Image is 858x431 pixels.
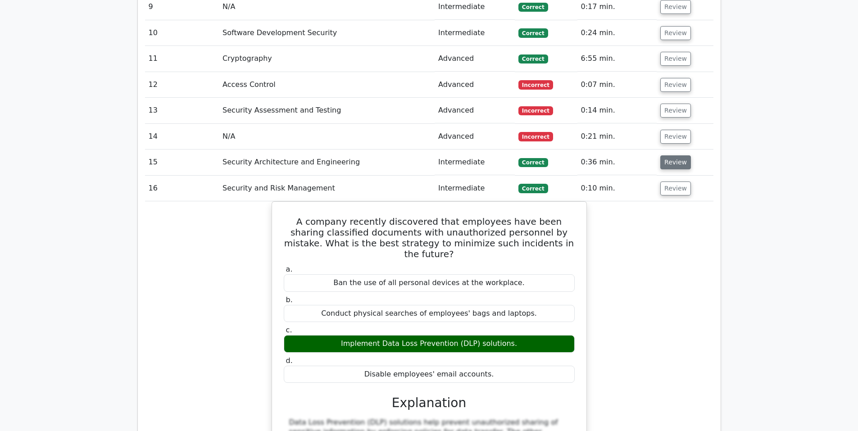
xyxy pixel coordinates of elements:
[577,150,657,175] td: 0:36 min.
[219,46,435,72] td: Cryptography
[660,104,691,118] button: Review
[518,158,548,167] span: Correct
[518,3,548,12] span: Correct
[435,98,515,123] td: Advanced
[284,335,575,353] div: Implement Data Loss Prevention (DLP) solutions.
[577,98,657,123] td: 0:14 min.
[145,150,219,175] td: 15
[577,72,657,98] td: 0:07 min.
[577,124,657,150] td: 0:21 min.
[145,98,219,123] td: 13
[660,26,691,40] button: Review
[145,20,219,46] td: 10
[518,28,548,37] span: Correct
[145,46,219,72] td: 11
[435,46,515,72] td: Advanced
[283,216,576,259] h5: A company recently discovered that employees have been sharing classified documents with unauthor...
[284,274,575,292] div: Ban the use of all personal devices at the workplace.
[660,155,691,169] button: Review
[518,132,553,141] span: Incorrect
[518,106,553,115] span: Incorrect
[435,176,515,201] td: Intermediate
[219,20,435,46] td: Software Development Security
[435,20,515,46] td: Intermediate
[518,184,548,193] span: Correct
[286,326,292,334] span: c.
[286,295,293,304] span: b.
[289,395,569,411] h3: Explanation
[219,150,435,175] td: Security Architecture and Engineering
[577,46,657,72] td: 6:55 min.
[660,181,691,195] button: Review
[577,176,657,201] td: 0:10 min.
[145,72,219,98] td: 12
[577,20,657,46] td: 0:24 min.
[145,176,219,201] td: 16
[219,176,435,201] td: Security and Risk Management
[219,124,435,150] td: N/A
[518,80,553,89] span: Incorrect
[660,52,691,66] button: Review
[435,72,515,98] td: Advanced
[286,356,293,365] span: d.
[286,265,293,273] span: a.
[660,78,691,92] button: Review
[145,124,219,150] td: 14
[284,305,575,322] div: Conduct physical searches of employees' bags and laptops.
[284,366,575,383] div: Disable employees' email accounts.
[219,98,435,123] td: Security Assessment and Testing
[518,54,548,64] span: Correct
[435,150,515,175] td: Intermediate
[660,130,691,144] button: Review
[435,124,515,150] td: Advanced
[219,72,435,98] td: Access Control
